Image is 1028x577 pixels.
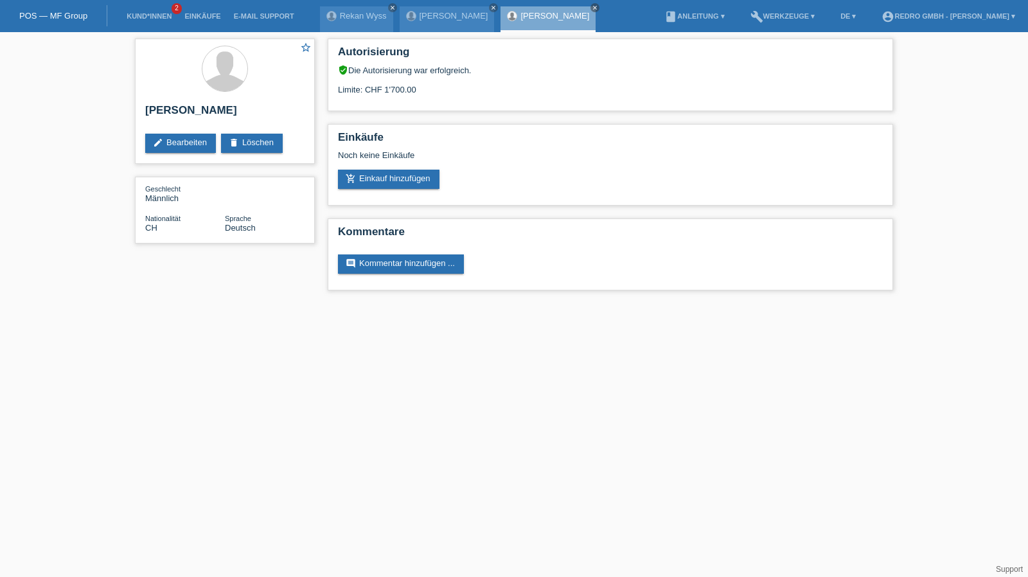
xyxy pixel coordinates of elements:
h2: Einkäufe [338,131,883,150]
a: [PERSON_NAME] [520,11,589,21]
a: Support [996,565,1023,574]
i: close [592,4,598,11]
a: close [489,3,498,12]
i: close [490,4,497,11]
a: DE ▾ [834,12,862,20]
span: Geschlecht [145,185,181,193]
a: deleteLöschen [221,134,283,153]
span: Deutsch [225,223,256,233]
a: editBearbeiten [145,134,216,153]
i: star_border [300,42,312,53]
h2: [PERSON_NAME] [145,104,305,123]
a: buildWerkzeuge ▾ [744,12,822,20]
span: 2 [172,3,182,14]
i: close [389,4,396,11]
i: book [664,10,677,23]
span: Sprache [225,215,251,222]
i: verified_user [338,65,348,75]
a: add_shopping_cartEinkauf hinzufügen [338,170,439,189]
a: Einkäufe [178,12,227,20]
i: add_shopping_cart [346,173,356,184]
div: Noch keine Einkäufe [338,150,883,170]
a: commentKommentar hinzufügen ... [338,254,464,274]
div: Die Autorisierung war erfolgreich. [338,65,883,75]
a: POS — MF Group [19,11,87,21]
a: bookAnleitung ▾ [658,12,731,20]
div: Limite: CHF 1'700.00 [338,75,883,94]
i: edit [153,138,163,148]
i: comment [346,258,356,269]
a: account_circleRedro GmbH - [PERSON_NAME] ▾ [875,12,1022,20]
a: close [388,3,397,12]
i: build [750,10,763,23]
a: Rekan Wyss [340,11,387,21]
h2: Autorisierung [338,46,883,65]
a: [PERSON_NAME] [420,11,488,21]
i: delete [229,138,239,148]
div: Männlich [145,184,225,203]
span: Nationalität [145,215,181,222]
h2: Kommentare [338,226,883,245]
a: Kund*innen [120,12,178,20]
a: close [590,3,599,12]
span: Schweiz [145,223,157,233]
a: star_border [300,42,312,55]
i: account_circle [882,10,894,23]
a: E-Mail Support [227,12,301,20]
